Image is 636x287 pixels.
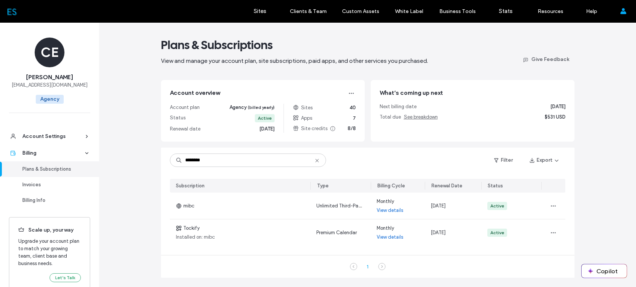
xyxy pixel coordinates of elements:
[293,115,312,122] span: Apps
[348,125,356,132] span: 8/8
[12,81,88,89] span: [EMAIL_ADDRESS][DOMAIN_NAME]
[380,103,417,110] span: Next billing date
[18,226,81,235] span: Scale up, your way
[26,73,73,81] span: [PERSON_NAME]
[363,262,372,271] div: 1
[487,154,520,166] button: Filter
[431,230,446,235] span: [DATE]
[22,133,83,140] div: Account Settings
[230,104,275,111] span: Agency
[377,233,404,241] a: View details
[248,105,275,110] span: (billed yearly)
[293,125,336,132] span: Site credits
[254,8,266,14] label: Sites
[176,225,200,232] span: Tockify
[439,8,476,14] label: Business Tools
[170,114,186,122] span: Status
[170,89,220,98] span: Account overview
[22,197,83,204] div: Billing Info
[523,154,566,166] button: Export
[431,203,446,209] span: [DATE]
[293,104,313,112] span: Sites
[316,203,378,209] span: Unlimited Third-Party Store
[316,230,357,235] span: Premium Calendar
[431,182,462,190] div: Renewal Date
[545,113,566,121] span: $531 USD
[50,273,81,282] button: Let’s Talk
[176,233,215,241] span: Installed on: mibc
[517,53,575,65] button: Give Feedback
[258,115,272,122] div: Active
[170,125,200,133] span: Renewal date
[22,181,83,188] div: Invoices
[488,182,503,190] div: Status
[170,104,200,111] span: Account plan
[176,202,194,210] span: mibc
[342,8,379,14] label: Custom Assets
[290,8,327,14] label: Clients & Team
[22,165,83,173] div: Plans & Subscriptions
[395,8,423,14] label: White Label
[259,125,275,133] span: [DATE]
[161,38,273,52] span: Plans & Subscriptions
[377,198,394,205] span: Monthly
[377,182,405,190] div: Billing Cycle
[404,114,438,120] span: See breakdown
[377,225,394,232] span: Monthly
[22,149,83,157] div: Billing
[36,95,64,104] span: Agency
[490,203,504,209] div: Active
[490,229,504,236] div: Active
[550,103,566,110] span: [DATE]
[353,115,356,122] span: 7
[538,8,563,14] label: Resources
[582,264,627,278] button: Copilot
[349,104,356,112] span: 40
[380,89,443,96] span: What’s coming up next
[586,8,597,14] label: Help
[377,207,404,214] a: View details
[161,57,428,64] span: View and manage your account plan, site subscriptions, paid apps, and other services you purchased.
[317,182,329,190] div: Type
[35,38,64,67] div: CE
[499,8,513,14] label: Stats
[176,182,205,190] div: Subscription
[18,238,81,267] span: Upgrade your account plan to match your growing team, client base and business needs.
[380,113,438,121] span: Total due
